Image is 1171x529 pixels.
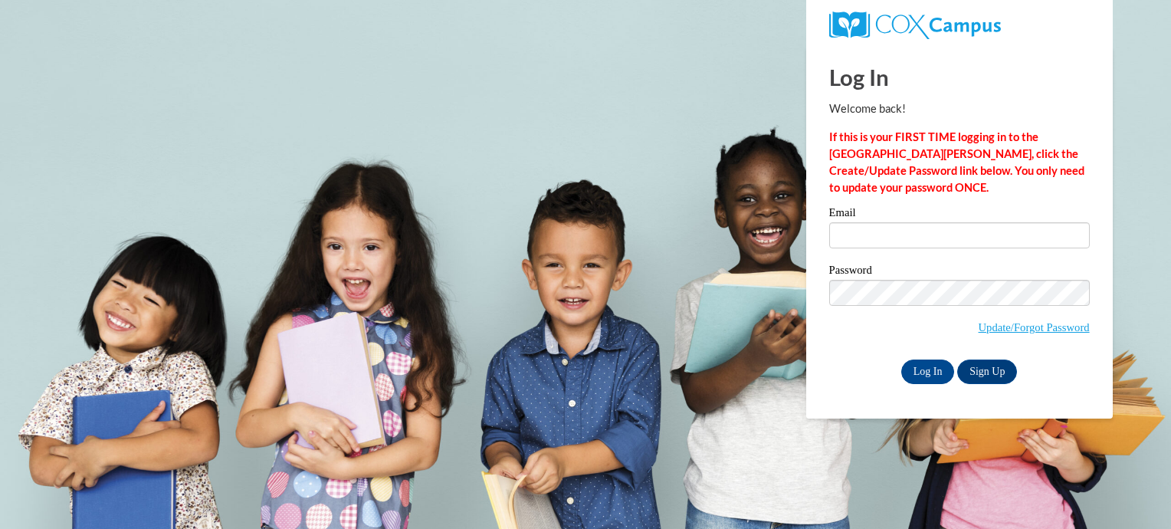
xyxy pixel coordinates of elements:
[829,100,1090,117] p: Welcome back!
[829,264,1090,280] label: Password
[957,360,1017,384] a: Sign Up
[901,360,955,384] input: Log In
[829,11,1001,39] img: COX Campus
[829,207,1090,222] label: Email
[829,130,1084,194] strong: If this is your FIRST TIME logging in to the [GEOGRAPHIC_DATA][PERSON_NAME], click the Create/Upd...
[829,61,1090,93] h1: Log In
[979,321,1090,333] a: Update/Forgot Password
[829,11,1090,39] a: COX Campus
